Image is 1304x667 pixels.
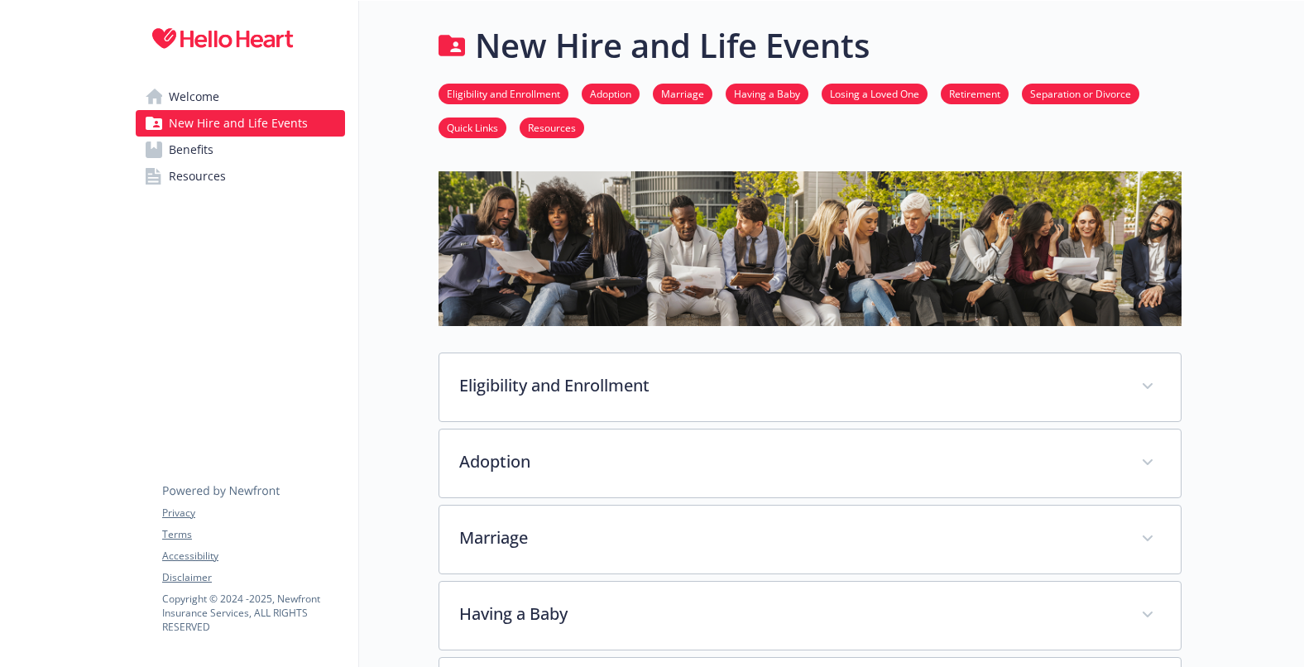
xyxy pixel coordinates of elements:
a: Resources [520,119,584,135]
p: Having a Baby [459,602,1121,626]
img: new hire page banner [439,171,1182,326]
a: Having a Baby [726,85,808,101]
p: Copyright © 2024 - 2025 , Newfront Insurance Services, ALL RIGHTS RESERVED [162,592,344,634]
a: Disclaimer [162,570,344,585]
a: Marriage [653,85,712,101]
h1: New Hire and Life Events [475,21,870,70]
div: Eligibility and Enrollment [439,353,1181,421]
a: Privacy [162,506,344,521]
span: Resources [169,163,226,190]
a: Losing a Loved One [822,85,928,101]
p: Marriage [459,525,1121,550]
a: Terms [162,527,344,542]
span: Benefits [169,137,213,163]
div: Having a Baby [439,582,1181,650]
span: Welcome [169,84,219,110]
span: New Hire and Life Events [169,110,308,137]
a: Accessibility [162,549,344,564]
a: Eligibility and Enrollment [439,85,568,101]
div: Marriage [439,506,1181,573]
p: Eligibility and Enrollment [459,373,1121,398]
a: Adoption [582,85,640,101]
p: Adoption [459,449,1121,474]
a: Benefits [136,137,345,163]
a: New Hire and Life Events [136,110,345,137]
a: Quick Links [439,119,506,135]
a: Resources [136,163,345,190]
a: Retirement [941,85,1009,101]
a: Welcome [136,84,345,110]
a: Separation or Divorce [1022,85,1139,101]
div: Adoption [439,429,1181,497]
